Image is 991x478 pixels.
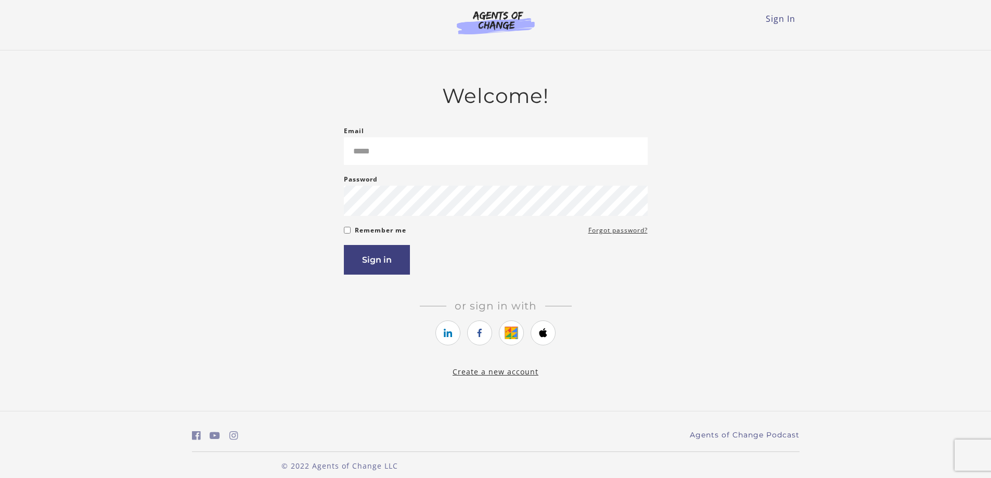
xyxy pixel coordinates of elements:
[531,320,556,345] a: https://courses.thinkific.com/users/auth/apple?ss%5Breferral%5D=&ss%5Buser_return_to%5D=&ss%5Bvis...
[355,224,406,237] label: Remember me
[690,430,800,441] a: Agents of Change Podcast
[344,245,410,275] button: Sign in
[344,173,378,186] label: Password
[446,300,545,312] span: Or sign in with
[192,428,201,443] a: https://www.facebook.com/groups/aswbtestprep (Open in a new window)
[344,125,364,137] label: Email
[453,367,538,377] a: Create a new account
[192,431,201,441] i: https://www.facebook.com/groups/aswbtestprep (Open in a new window)
[446,10,546,34] img: Agents of Change Logo
[588,224,648,237] a: Forgot password?
[435,320,460,345] a: https://courses.thinkific.com/users/auth/linkedin?ss%5Breferral%5D=&ss%5Buser_return_to%5D=&ss%5B...
[229,428,238,443] a: https://www.instagram.com/agentsofchangeprep/ (Open in a new window)
[229,431,238,441] i: https://www.instagram.com/agentsofchangeprep/ (Open in a new window)
[344,84,648,108] h2: Welcome!
[766,13,795,24] a: Sign In
[210,428,220,443] a: https://www.youtube.com/c/AgentsofChangeTestPrepbyMeaganMitchell (Open in a new window)
[467,320,492,345] a: https://courses.thinkific.com/users/auth/facebook?ss%5Breferral%5D=&ss%5Buser_return_to%5D=&ss%5B...
[192,460,487,471] p: © 2022 Agents of Change LLC
[499,320,524,345] a: https://courses.thinkific.com/users/auth/google?ss%5Breferral%5D=&ss%5Buser_return_to%5D=&ss%5Bvi...
[210,431,220,441] i: https://www.youtube.com/c/AgentsofChangeTestPrepbyMeaganMitchell (Open in a new window)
